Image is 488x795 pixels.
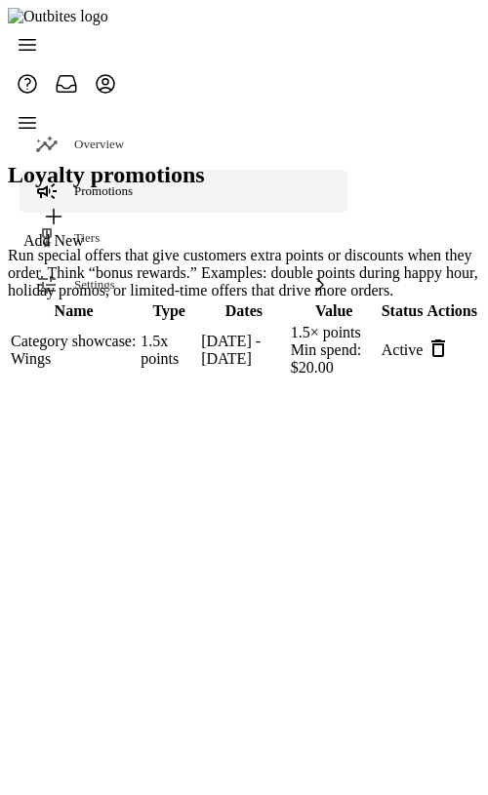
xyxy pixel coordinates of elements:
[20,217,347,259] a: Tiers
[20,123,347,166] a: Overview
[74,183,133,198] span: Promotions
[20,170,347,213] a: Promotions
[74,137,124,151] span: Overview
[74,277,115,292] span: Settings
[74,230,100,245] span: Tiers
[8,8,108,25] img: Outbites logo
